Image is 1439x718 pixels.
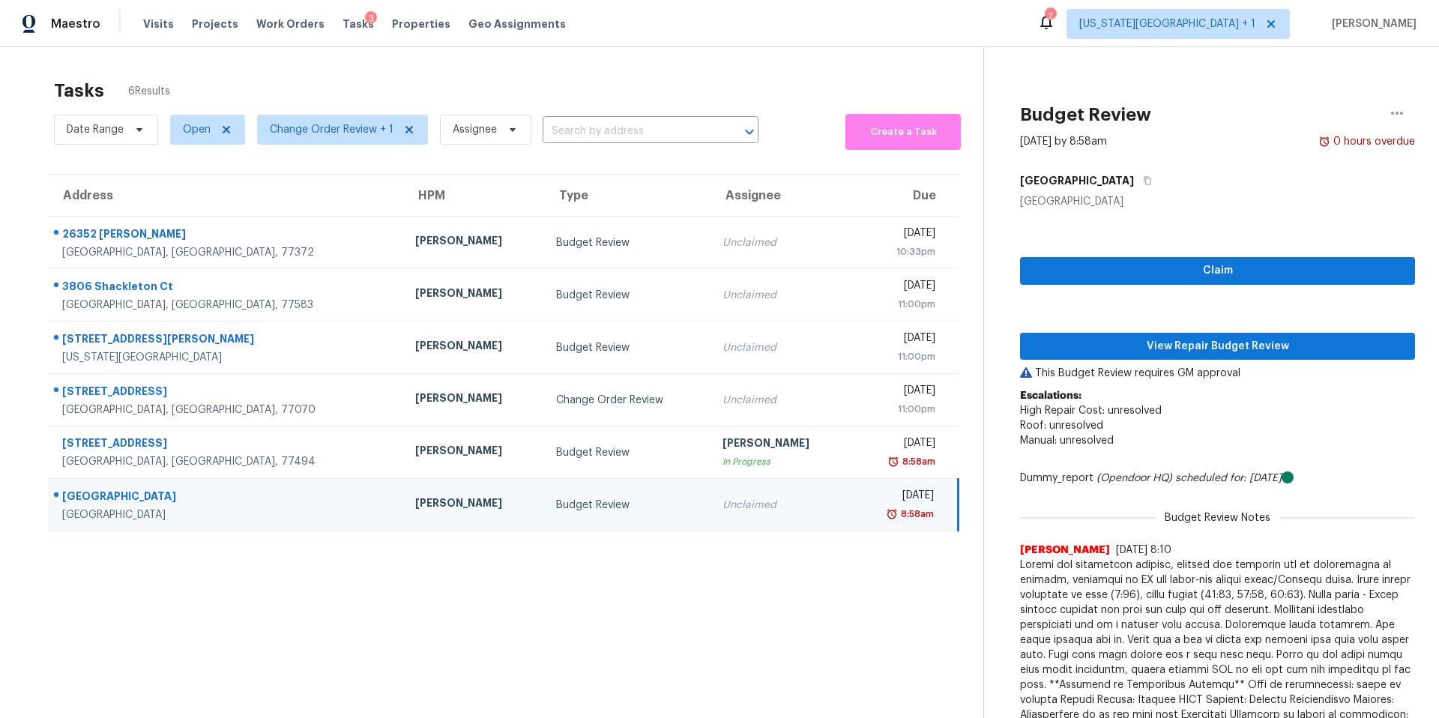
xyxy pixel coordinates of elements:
div: Budget Review [556,445,699,460]
div: [DATE] [863,331,935,349]
div: [STREET_ADDRESS][PERSON_NAME] [62,331,391,350]
span: 6 Results [128,84,170,99]
div: Unclaimed [722,340,839,355]
button: Copy Address [1134,167,1154,194]
div: 11:00pm [863,349,935,364]
th: Due [851,175,959,217]
button: Claim [1020,257,1415,285]
i: scheduled for: [DATE] [1175,473,1282,483]
div: 8:58am [899,454,935,469]
span: [US_STATE][GEOGRAPHIC_DATA] + 1 [1079,16,1255,31]
input: Search by address [543,120,717,143]
div: [DATE] [863,278,935,297]
span: Maestro [51,16,100,31]
div: 7 [1045,9,1055,24]
div: [PERSON_NAME] [415,286,532,304]
div: [STREET_ADDRESS] [62,384,391,402]
p: This Budget Review requires GM approval [1020,366,1415,381]
div: [GEOGRAPHIC_DATA], [GEOGRAPHIC_DATA], 77372 [62,245,391,260]
i: (Opendoor HQ) [1096,473,1172,483]
div: [STREET_ADDRESS] [62,435,391,454]
div: [PERSON_NAME] [722,435,839,454]
div: [PERSON_NAME] [415,233,532,252]
span: Work Orders [256,16,325,31]
div: 11:00pm [863,402,935,417]
span: Date Range [67,122,124,137]
span: Tasks [343,19,374,29]
div: In Progress [722,454,839,469]
div: Unclaimed [722,393,839,408]
button: View Repair Budget Review [1020,333,1415,360]
div: [GEOGRAPHIC_DATA], [GEOGRAPHIC_DATA], 77583 [62,298,391,313]
span: Open [183,122,211,137]
button: Create a Task [845,114,961,150]
span: [DATE] 8:10 [1116,545,1171,555]
span: [PERSON_NAME] [1020,543,1110,558]
span: Roof: unresolved [1020,420,1103,431]
div: Unclaimed [722,288,839,303]
div: [GEOGRAPHIC_DATA], [GEOGRAPHIC_DATA], 77070 [62,402,391,417]
th: Assignee [711,175,851,217]
div: [GEOGRAPHIC_DATA] [1020,194,1415,209]
div: Budget Review [556,498,699,513]
h2: Tasks [54,83,104,98]
div: Budget Review [556,340,699,355]
span: Assignee [453,122,497,137]
div: 10:33pm [863,244,935,259]
span: Claim [1032,262,1403,280]
h2: Budget Review [1020,107,1151,122]
div: 3806 Shackleton Ct [62,279,391,298]
img: Overdue Alarm Icon [887,454,899,469]
span: Change Order Review + 1 [270,122,393,137]
div: Unclaimed [722,235,839,250]
div: [PERSON_NAME] [415,443,532,462]
span: Geo Assignments [468,16,566,31]
div: 11:00pm [863,297,935,312]
span: [PERSON_NAME] [1326,16,1417,31]
h5: [GEOGRAPHIC_DATA] [1020,173,1134,188]
div: [GEOGRAPHIC_DATA] [62,489,391,507]
div: [DATE] by 8:58am [1020,134,1107,149]
th: Type [544,175,711,217]
span: Visits [143,16,174,31]
span: Properties [392,16,450,31]
div: Unclaimed [722,498,839,513]
div: 26352 [PERSON_NAME] [62,226,391,245]
span: Budget Review Notes [1156,510,1279,525]
div: [PERSON_NAME] [415,338,532,357]
img: Overdue Alarm Icon [886,507,898,522]
b: Escalations: [1020,390,1081,401]
th: Address [48,175,403,217]
img: Overdue Alarm Icon [1318,134,1330,149]
span: View Repair Budget Review [1032,337,1403,356]
div: Budget Review [556,235,699,250]
div: [DATE] [863,488,934,507]
span: Manual: unresolved [1020,435,1114,446]
span: High Repair Cost: unresolved [1020,405,1162,416]
div: Budget Review [556,288,699,303]
div: Dummy_report [1020,471,1415,486]
button: Open [739,121,760,142]
div: [PERSON_NAME] [415,495,532,514]
div: 3 [365,11,377,26]
div: [PERSON_NAME] [415,390,532,409]
div: 0 hours overdue [1330,134,1415,149]
div: [DATE] [863,383,935,402]
div: [GEOGRAPHIC_DATA] [62,507,391,522]
div: Change Order Review [556,393,699,408]
th: HPM [403,175,544,217]
div: [GEOGRAPHIC_DATA], [GEOGRAPHIC_DATA], 77494 [62,454,391,469]
div: 8:58am [898,507,934,522]
span: Projects [192,16,238,31]
div: [DATE] [863,435,935,454]
span: Create a Task [853,124,953,141]
div: [DATE] [863,226,935,244]
div: [US_STATE][GEOGRAPHIC_DATA] [62,350,391,365]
